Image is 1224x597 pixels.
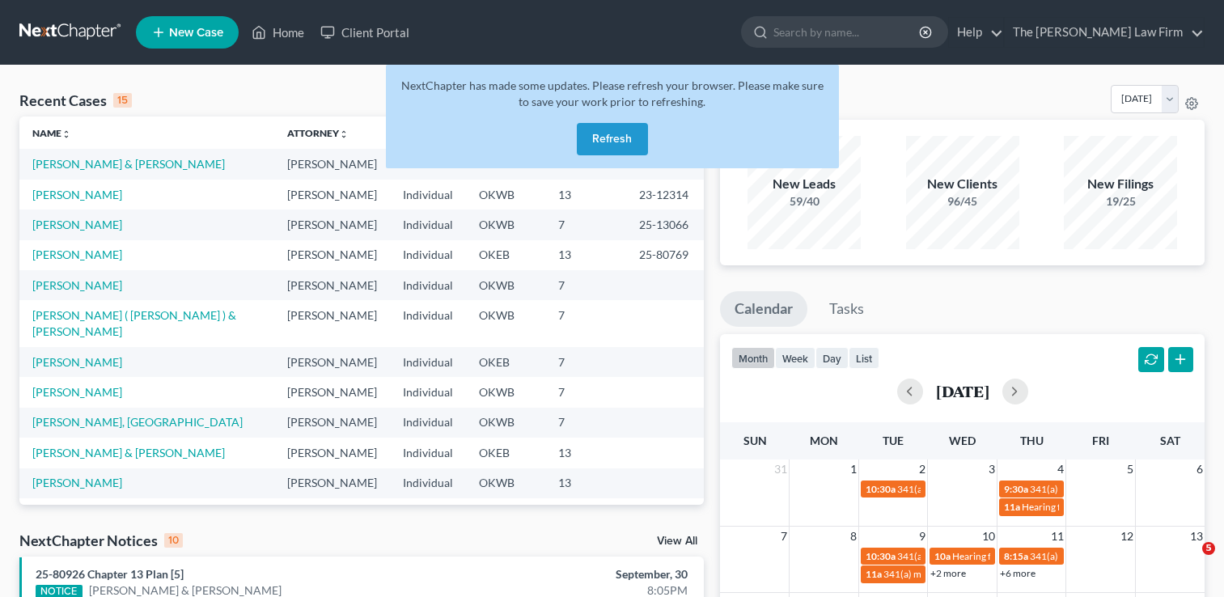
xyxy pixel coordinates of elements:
td: [PERSON_NAME] [274,498,390,528]
td: Individual [390,377,466,407]
a: [PERSON_NAME] [32,218,122,231]
td: 7 [545,377,626,407]
span: Tue [883,434,904,447]
span: Mon [810,434,838,447]
td: [PERSON_NAME] [274,408,390,438]
span: 13 [1188,527,1205,546]
td: Individual [390,180,466,210]
td: 7 [545,347,626,377]
div: 59/40 [748,193,861,210]
td: Individual [390,438,466,468]
div: New Leads [748,175,861,193]
td: Individual [390,240,466,270]
span: 1 [849,459,858,479]
span: 5 [1202,542,1215,555]
td: 25-13066 [626,210,704,239]
td: [PERSON_NAME] [274,438,390,468]
span: 6 [1195,459,1205,479]
div: NextChapter Notices [19,531,183,550]
td: OKWB [466,270,545,300]
td: [PERSON_NAME] [274,377,390,407]
span: 31 [773,459,789,479]
div: 10 [164,533,183,548]
td: [PERSON_NAME] [274,270,390,300]
a: Tasks [815,291,879,327]
span: 8 [849,527,858,546]
a: [PERSON_NAME] [32,385,122,399]
td: OKWB [466,180,545,210]
a: [PERSON_NAME] [32,278,122,292]
a: [PERSON_NAME], [GEOGRAPHIC_DATA] [32,415,243,429]
a: [PERSON_NAME] [32,188,122,201]
span: New Case [169,27,223,39]
input: Search by name... [773,17,921,47]
span: Sat [1160,434,1180,447]
td: [PERSON_NAME] [274,210,390,239]
span: 7 [779,527,789,546]
span: Sun [743,434,767,447]
td: Individual [390,210,466,239]
span: Hearing for [PERSON_NAME] [952,550,1078,562]
td: Individual [390,300,466,346]
td: 13 [545,438,626,468]
span: 341(a) meeting for [PERSON_NAME] & [PERSON_NAME] [883,568,1125,580]
td: OKWB [466,210,545,239]
td: OKEB [466,438,545,468]
td: 20-10101 [626,498,704,528]
td: 7 [545,300,626,346]
span: Wed [949,434,976,447]
a: View All [657,536,697,547]
div: September, 30 [481,566,688,582]
span: 2 [917,459,927,479]
div: New Filings [1064,175,1177,193]
button: day [815,347,849,369]
td: [PERSON_NAME] [274,180,390,210]
span: 10:30a [866,483,896,495]
td: 13 [545,180,626,210]
a: [PERSON_NAME] [32,476,122,489]
td: OKWB [466,408,545,438]
span: 4 [1056,459,1065,479]
i: unfold_more [339,129,349,139]
a: [PERSON_NAME] & [PERSON_NAME] [32,157,225,171]
a: +6 more [1000,567,1036,579]
a: Home [244,18,312,47]
td: 7 [545,270,626,300]
span: 10:30a [866,550,896,562]
a: The [PERSON_NAME] Law Firm [1005,18,1204,47]
td: Individual [390,270,466,300]
td: 13 [545,240,626,270]
span: 10 [980,527,997,546]
td: 7 [545,210,626,239]
td: [PERSON_NAME] [274,149,390,179]
a: [PERSON_NAME] [32,355,122,369]
button: month [731,347,775,369]
td: OKWB [466,468,545,498]
div: 15 [113,93,132,108]
td: OKWB [466,300,545,346]
div: Recent Cases [19,91,132,110]
td: 7 [545,408,626,438]
td: Individual [390,408,466,438]
span: 11 [1049,527,1065,546]
span: 11a [1004,501,1020,513]
span: 11a [866,568,882,580]
button: Refresh [577,123,648,155]
td: OKEB [466,347,545,377]
span: 3 [987,459,997,479]
a: [PERSON_NAME] & [PERSON_NAME] [32,446,225,459]
td: Individual [390,347,466,377]
td: [PERSON_NAME] [274,347,390,377]
h2: [DATE] [936,383,989,400]
span: 9:30a [1004,483,1028,495]
td: 25-80769 [626,240,704,270]
span: Thu [1020,434,1044,447]
a: Attorneyunfold_more [287,127,349,139]
td: OKWB [466,377,545,407]
td: [PERSON_NAME] [274,300,390,346]
div: 96/45 [906,193,1019,210]
button: list [849,347,879,369]
span: 9 [917,527,927,546]
button: week [775,347,815,369]
span: 341(a) meeting for [PERSON_NAME] [897,550,1053,562]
